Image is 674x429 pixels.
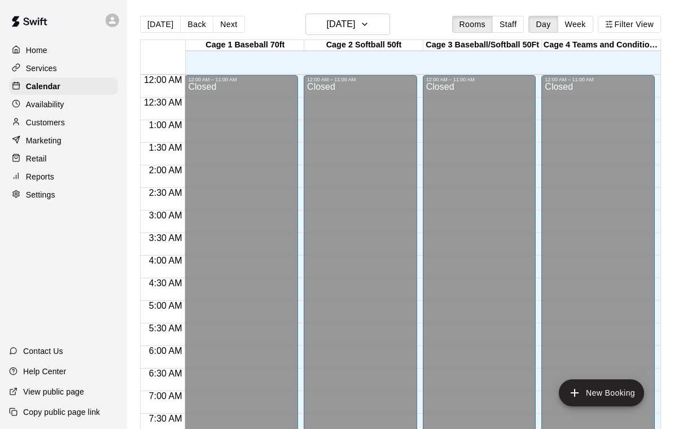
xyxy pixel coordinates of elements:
[9,78,118,95] a: Calendar
[26,63,57,74] p: Services
[213,16,244,33] button: Next
[9,42,118,59] a: Home
[26,45,47,56] p: Home
[9,114,118,131] a: Customers
[26,117,65,128] p: Customers
[146,391,185,401] span: 7:00 AM
[9,60,118,77] a: Services
[140,16,181,33] button: [DATE]
[492,16,524,33] button: Staff
[23,406,100,418] p: Copy public page link
[304,40,423,51] div: Cage 2 Softball 50ft
[307,77,414,82] div: 12:00 AM – 11:00 AM
[26,171,54,182] p: Reports
[146,323,185,333] span: 5:30 AM
[146,301,185,310] span: 5:00 AM
[141,98,185,107] span: 12:30 AM
[146,188,185,198] span: 2:30 AM
[146,369,185,378] span: 6:30 AM
[146,211,185,220] span: 3:00 AM
[26,81,60,92] p: Calendar
[558,16,593,33] button: Week
[452,16,493,33] button: Rooms
[186,40,304,51] div: Cage 1 Baseball 70ft
[146,120,185,130] span: 1:00 AM
[326,16,355,32] h6: [DATE]
[423,40,542,51] div: Cage 3 Baseball/Softball 50Ft
[528,16,558,33] button: Day
[26,153,47,164] p: Retail
[146,233,185,243] span: 3:30 AM
[146,346,185,356] span: 6:00 AM
[26,189,55,200] p: Settings
[9,186,118,203] a: Settings
[146,414,185,423] span: 7:30 AM
[23,366,66,377] p: Help Center
[23,345,63,357] p: Contact Us
[9,168,118,185] a: Reports
[26,99,64,110] p: Availability
[146,165,185,175] span: 2:00 AM
[146,143,185,152] span: 1:30 AM
[141,75,185,85] span: 12:00 AM
[598,16,661,33] button: Filter View
[23,386,84,397] p: View public page
[545,77,651,82] div: 12:00 AM – 11:00 AM
[146,256,185,265] span: 4:00 AM
[9,132,118,149] a: Marketing
[188,77,295,82] div: 12:00 AM – 11:00 AM
[9,150,118,167] a: Retail
[426,77,533,82] div: 12:00 AM – 11:00 AM
[559,379,644,406] button: add
[305,14,390,35] button: [DATE]
[26,135,62,146] p: Marketing
[9,96,118,113] a: Availability
[180,16,213,33] button: Back
[542,40,660,51] div: Cage 4 Teams and Condition Training
[146,278,185,288] span: 4:30 AM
